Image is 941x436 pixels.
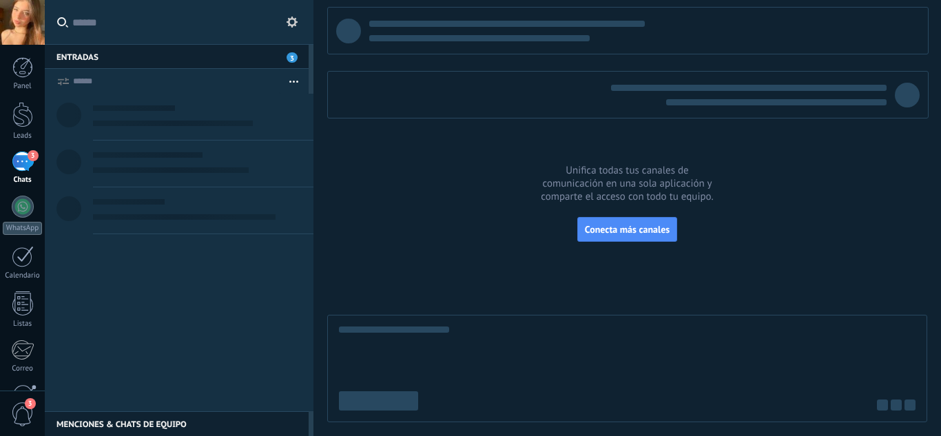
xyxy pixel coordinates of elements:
button: Conecta más canales [577,217,677,242]
div: Chats [3,176,43,185]
span: 3 [25,398,36,409]
span: Conecta más canales [585,223,670,236]
div: Calendario [3,271,43,280]
div: Correo [3,364,43,373]
div: Leads [3,132,43,141]
span: 3 [28,150,39,161]
div: Listas [3,320,43,329]
div: WhatsApp [3,222,42,235]
div: Menciones & Chats de equipo [45,411,309,436]
div: Panel [3,82,43,91]
div: Entradas [45,44,309,69]
span: 3 [287,52,298,63]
